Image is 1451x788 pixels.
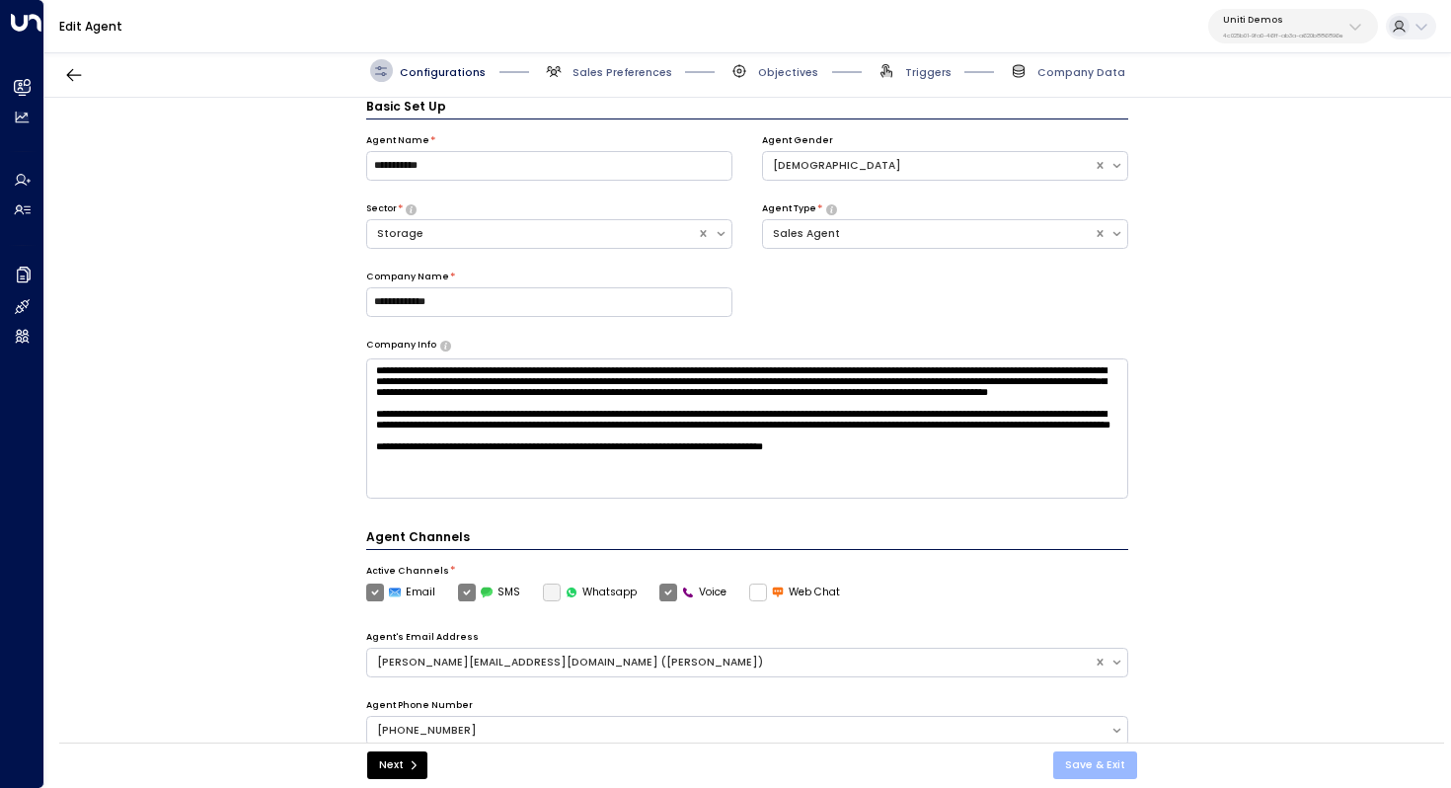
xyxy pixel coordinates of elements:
label: Whatsapp [543,584,638,601]
span: Triggers [905,65,952,80]
label: Agent Phone Number [366,699,473,713]
label: Voice [659,584,727,601]
h3: Basic Set Up [366,98,1129,119]
label: Agent Type [762,202,816,216]
div: To activate this channel, please go to the Integrations page [543,584,638,601]
div: [PHONE_NUMBER] [377,723,1101,739]
span: Company Data [1037,65,1125,80]
div: [PERSON_NAME][EMAIL_ADDRESS][DOMAIN_NAME] ([PERSON_NAME]) [377,655,1084,670]
label: Active Channels [366,565,449,579]
span: Configurations [400,65,486,80]
button: Next [367,751,427,779]
label: Company Name [366,271,449,284]
button: Select whether your copilot will handle inquiries directly from leads or from brokers representin... [406,204,417,214]
button: Select whether your copilot will handle inquiries directly from leads or from brokers representin... [826,204,837,214]
label: Sector [366,202,397,216]
div: Sales Agent [773,226,1084,242]
span: Sales Preferences [573,65,672,80]
label: Company Info [366,339,436,353]
label: Agent Name [366,134,429,148]
div: Storage [377,226,688,242]
button: Uniti Demos4c025b01-9fa0-46ff-ab3a-a620b886896e [1208,9,1378,43]
button: Save & Exit [1053,751,1137,779]
label: Agent's Email Address [366,631,479,645]
label: Agent Gender [762,134,833,148]
label: Email [366,584,436,601]
label: Web Chat [749,584,841,601]
label: SMS [458,584,521,601]
div: [DEMOGRAPHIC_DATA] [773,158,1084,174]
span: Objectives [758,65,818,80]
p: 4c025b01-9fa0-46ff-ab3a-a620b886896e [1223,32,1343,39]
p: Uniti Demos [1223,14,1343,26]
h4: Agent Channels [366,528,1129,550]
a: Edit Agent [59,18,122,35]
button: Provide a brief overview of your company, including your industry, products or services, and any ... [440,341,451,351]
